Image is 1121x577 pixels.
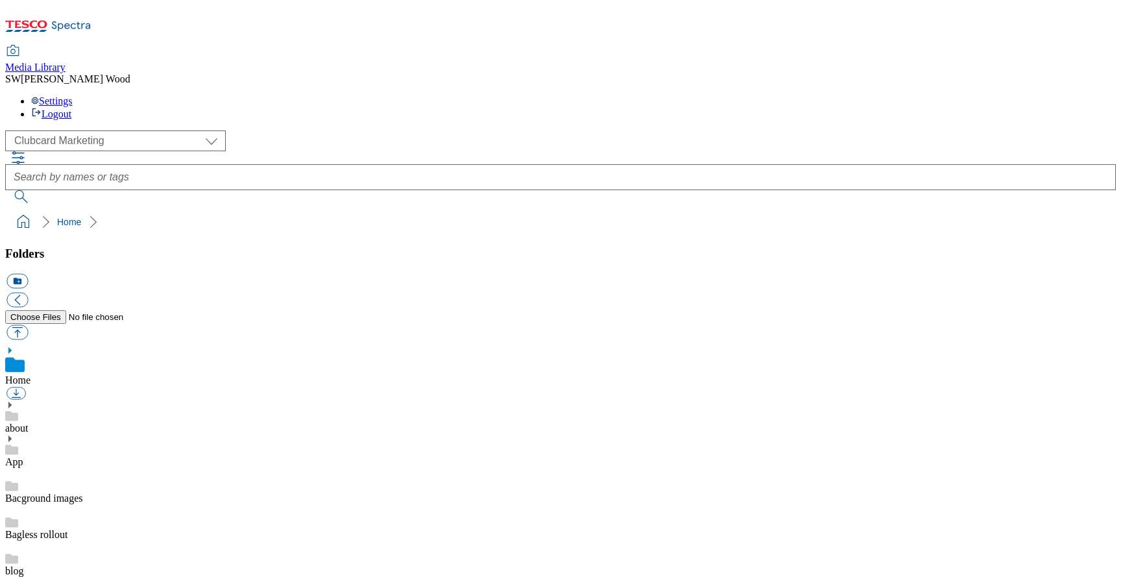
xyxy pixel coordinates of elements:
h3: Folders [5,247,1116,261]
a: Bagless rollout [5,529,67,540]
a: Logout [31,108,71,119]
a: Media Library [5,46,66,73]
a: Settings [31,95,73,106]
a: Home [57,217,81,227]
span: Media Library [5,62,66,73]
a: about [5,423,29,434]
nav: breadcrumb [5,210,1116,234]
a: home [13,212,34,232]
a: Home [5,374,30,386]
span: SW [5,73,21,84]
a: blog [5,565,23,576]
a: App [5,456,23,467]
span: [PERSON_NAME] Wood [21,73,130,84]
a: Bacground images [5,493,83,504]
input: Search by names or tags [5,164,1116,190]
